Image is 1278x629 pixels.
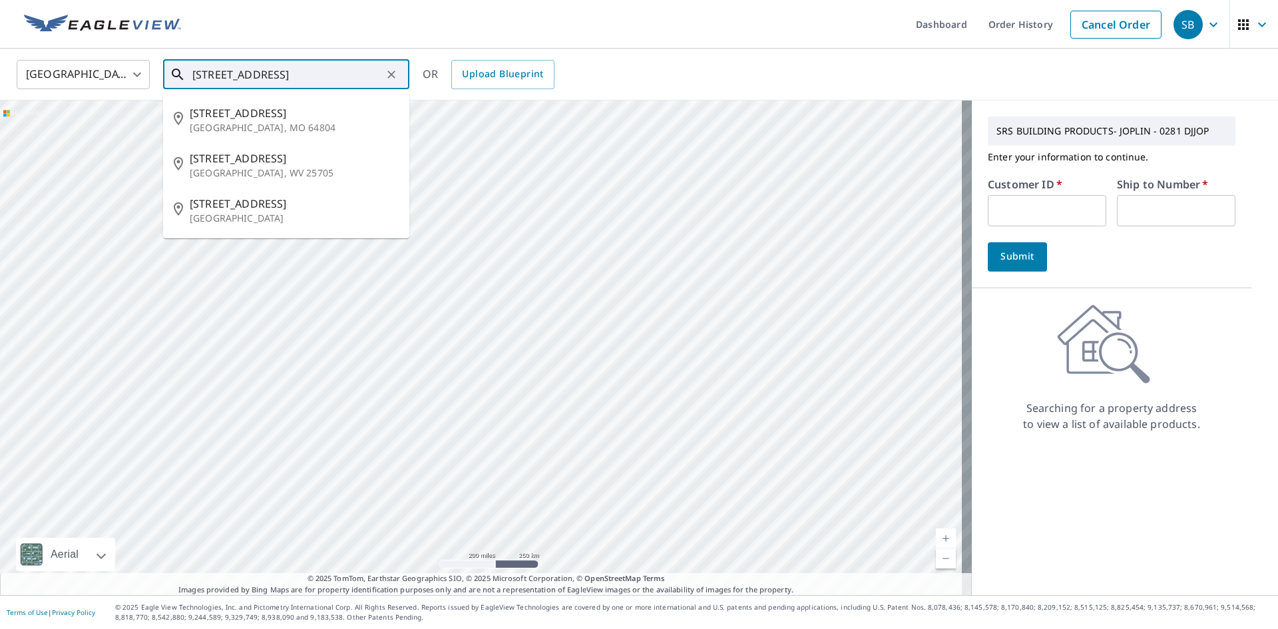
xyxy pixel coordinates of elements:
span: Upload Blueprint [462,66,543,83]
p: © 2025 Eagle View Technologies, Inc. and Pictometry International Corp. All Rights Reserved. Repo... [115,602,1271,622]
span: Submit [998,248,1036,265]
label: Customer ID [988,179,1062,190]
span: [STREET_ADDRESS] [190,150,399,166]
p: [GEOGRAPHIC_DATA], WV 25705 [190,166,399,180]
a: Privacy Policy [52,608,95,617]
a: Terms of Use [7,608,48,617]
p: Enter your information to continue. [988,146,1235,168]
img: EV Logo [24,15,181,35]
div: Aerial [16,538,115,571]
div: Aerial [47,538,83,571]
span: [STREET_ADDRESS] [190,105,399,121]
button: Clear [382,65,401,84]
p: | [7,608,95,616]
label: Ship to Number [1117,179,1208,190]
p: SRS BUILDING PRODUCTS- JOPLIN - 0281 DJJOP [991,120,1232,142]
a: OpenStreetMap [584,573,640,583]
div: OR [423,60,554,89]
span: © 2025 TomTom, Earthstar Geographics SIO, © 2025 Microsoft Corporation, © [308,573,665,584]
p: [GEOGRAPHIC_DATA], MO 64804 [190,121,399,134]
a: Current Level 5, Zoom Out [936,548,956,568]
p: Searching for a property address to view a list of available products. [1022,400,1201,432]
a: Cancel Order [1070,11,1162,39]
a: Terms [643,573,665,583]
a: Current Level 5, Zoom In [936,528,956,548]
div: [GEOGRAPHIC_DATA] [17,56,150,93]
a: Upload Blueprint [451,60,554,89]
div: SB [1173,10,1203,39]
p: [GEOGRAPHIC_DATA] [190,212,399,225]
input: Search by address or latitude-longitude [192,56,382,93]
span: [STREET_ADDRESS] [190,196,399,212]
button: Submit [988,242,1047,272]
